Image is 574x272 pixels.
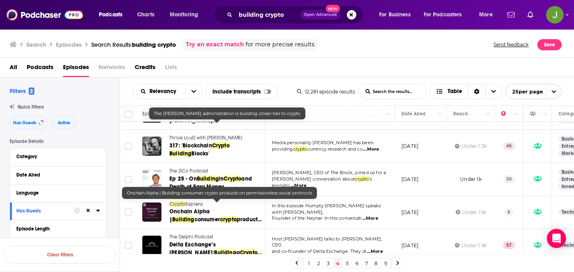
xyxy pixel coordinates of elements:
[4,246,116,264] button: Clear Filters
[530,109,541,119] div: Has Guests
[401,143,419,149] p: [DATE]
[195,216,220,223] span: consumer
[154,111,301,116] span: The [PERSON_NAME] administration is building closer ties to crypto
[300,10,340,20] button: Open AdvancedNew
[16,188,100,198] button: Language
[401,209,419,216] p: [DATE]
[132,41,176,48] span: building crypto
[512,109,521,119] button: Column Actions
[10,61,17,77] span: All
[505,84,562,99] button: open menu
[367,248,383,255] span: ...More
[16,151,100,161] button: Category
[16,190,95,196] div: Language
[272,140,373,145] span: Media personality [PERSON_NAME] has been
[169,142,212,149] span: 317: 'Blockchain
[272,215,362,221] span: Founder of the Neynar. In this conversati
[424,9,462,20] span: For Podcasters
[491,38,531,51] button: Send feedback
[16,154,95,159] div: Category
[236,249,240,256] span: a
[429,84,502,99] button: Choose View
[546,6,564,24] img: User Profile
[186,40,244,49] a: Try an exact match
[212,142,230,149] span: Crypto
[133,84,202,99] h2: Choose List sort
[169,135,264,142] a: Thrive LouD with [PERSON_NAME]
[448,89,462,94] span: Table
[169,241,216,256] span: Delta Exchange’s [PERSON_NAME]:
[164,8,208,21] button: open menu
[16,226,95,232] div: Episode Length
[272,146,293,152] span: providing
[13,121,36,125] span: Has Guests
[16,206,74,216] button: Has Guests
[125,242,132,249] span: Toggle select row
[18,104,44,110] span: Quick Filters
[272,248,366,254] span: and co-founder of Delta Exchange. They di
[334,258,342,268] a: 4
[401,176,419,183] p: [DATE]
[546,6,564,24] button: Show profile menu
[170,9,198,20] span: Monitoring
[353,258,361,268] a: 6
[169,135,242,141] span: Thrive LouD with [PERSON_NAME]
[483,109,493,119] button: Column Actions
[169,201,185,207] span: Crypto
[91,41,176,48] a: Search Results:building crypto
[460,176,481,182] span: Under 1k
[165,61,177,77] span: Lists
[142,109,160,119] div: Episode
[272,170,386,175] span: [PERSON_NAME], CEO of The Block, joined us for a
[10,139,107,144] p: Episode Details
[272,203,381,215] span: In this episode Humpty [PERSON_NAME] speaks with [PERSON_NAME],
[169,150,191,157] span: Building
[29,87,34,95] span: 2
[456,209,486,216] div: Under 1.1k
[524,8,537,22] a: Show notifications dropdown
[16,208,69,214] div: Has Guests
[16,224,100,234] button: Episode Length
[125,208,132,216] span: Toggle select row
[272,236,382,248] span: Host [PERSON_NAME] talks to [PERSON_NAME], CEO
[224,175,241,182] span: Crypto
[504,8,518,22] a: Show notifications dropdown
[169,234,213,240] span: The Delphi Podcast
[169,168,264,175] a: The DCo Podcast
[541,109,550,119] button: Column Actions
[169,175,197,182] span: Ep 25 - On
[214,249,236,256] span: Building
[125,176,132,183] span: Toggle select row
[221,6,371,24] div: Search podcasts, credits, & more...
[546,6,564,24] span: Logged in as jon47193
[506,85,543,98] span: 25 per page
[435,109,445,119] button: Column Actions
[6,7,83,22] img: Podchaser - Follow, Share and Rate Podcasts
[27,61,53,77] a: Podcasts
[362,215,378,222] span: ...More
[172,216,194,223] span: Building
[305,258,313,268] a: 1
[547,229,566,248] div: Open Intercom Messenger
[304,13,337,17] span: Open Advanced
[401,242,419,249] p: [DATE]
[272,176,372,188] span: 's evolutio
[169,168,208,174] span: The DCo Podcast
[372,258,380,268] a: 8
[468,84,485,99] div: Sort Direction
[185,84,202,99] button: open menu
[453,109,468,119] div: Reach
[133,89,185,94] button: open menu
[99,9,122,20] span: Podcasts
[191,150,209,157] span: Blocks'
[63,61,89,77] a: Episodes
[10,116,48,129] button: Has Guests
[93,8,133,21] button: open menu
[137,9,154,20] span: Charts
[479,9,493,20] span: More
[419,8,474,21] button: open menu
[149,89,179,94] span: Relevancy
